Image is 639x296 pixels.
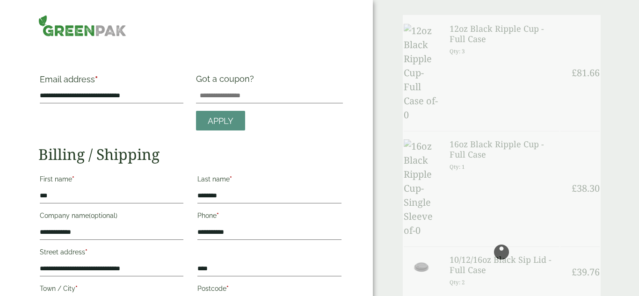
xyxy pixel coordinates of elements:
[95,74,98,84] abbr: required
[208,116,233,126] span: Apply
[217,212,219,219] abbr: required
[197,209,341,225] label: Phone
[38,15,126,36] img: GreenPak Supplies
[197,173,341,188] label: Last name
[230,175,232,183] abbr: required
[85,248,87,256] abbr: required
[226,285,229,292] abbr: required
[38,145,343,163] h2: Billing / Shipping
[40,173,183,188] label: First name
[72,175,74,183] abbr: required
[89,212,117,219] span: (optional)
[196,111,245,131] a: Apply
[40,245,183,261] label: Street address
[40,75,183,88] label: Email address
[75,285,78,292] abbr: required
[40,209,183,225] label: Company name
[196,74,258,88] label: Got a coupon?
